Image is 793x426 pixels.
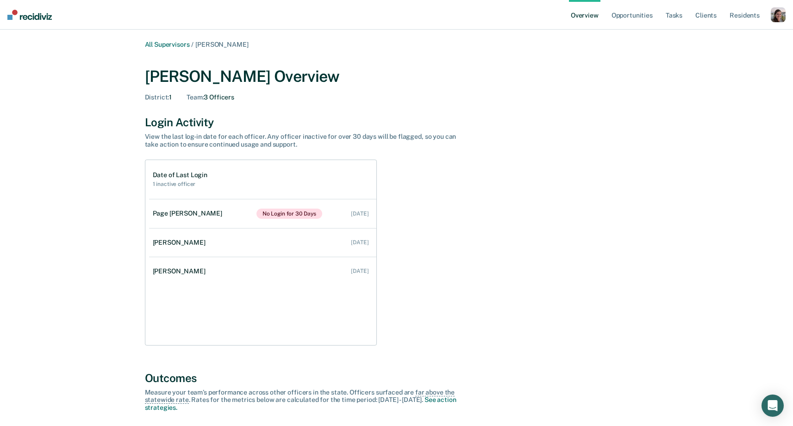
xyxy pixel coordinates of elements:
[187,93,234,101] div: 3 Officers
[149,229,376,256] a: [PERSON_NAME] [DATE]
[145,67,649,86] div: [PERSON_NAME] Overview
[153,171,207,179] h1: Date of Last Login
[145,371,649,385] div: Outcomes
[351,239,368,246] div: [DATE]
[256,209,323,219] span: No Login for 30 Days
[7,10,52,20] img: Recidiviz
[145,41,190,48] a: All Supervisors
[153,181,207,187] h2: 1 inactive officer
[153,239,209,247] div: [PERSON_NAME]
[145,396,456,411] a: See action strategies.
[153,267,209,275] div: [PERSON_NAME]
[145,116,649,129] div: Login Activity
[351,210,368,217] div: [DATE]
[153,210,226,217] div: Page [PERSON_NAME]
[195,41,248,48] span: [PERSON_NAME]
[189,41,195,48] span: /
[762,395,784,417] div: Open Intercom Messenger
[145,133,469,148] div: View the last log-in date for each officer. Any officer inactive for over 30 days will be flagged...
[145,389,469,412] div: Measure your team’s performance across other officer s in the state. Officer s surfaced are . Rat...
[351,268,368,274] div: [DATE]
[187,93,204,101] span: Team :
[149,199,376,228] a: Page [PERSON_NAME]No Login for 30 Days [DATE]
[145,93,172,101] div: 1
[149,258,376,284] a: [PERSON_NAME] [DATE]
[145,389,455,404] span: far above the statewide rate
[145,93,169,101] span: District :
